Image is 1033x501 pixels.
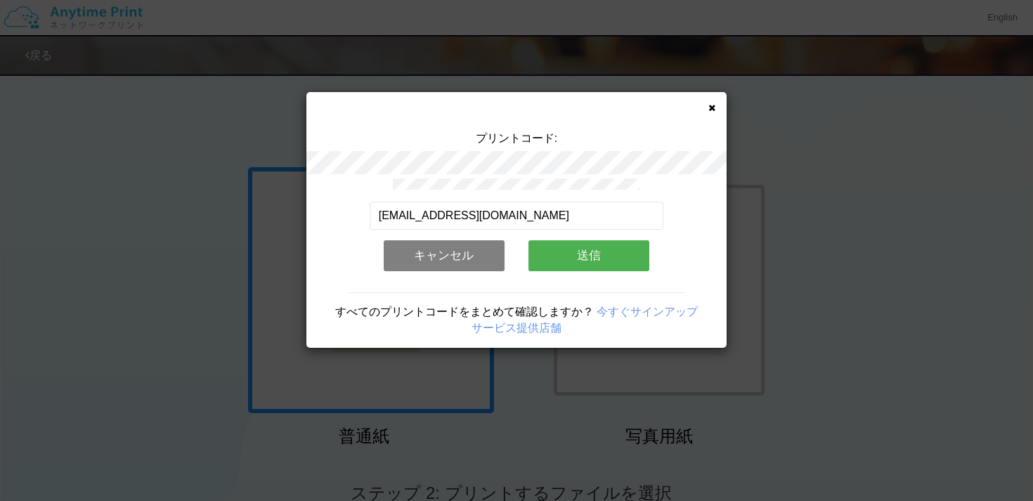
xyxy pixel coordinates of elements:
[476,132,557,144] span: プリントコード:
[384,240,505,271] button: キャンセル
[528,240,649,271] button: 送信
[472,322,561,334] a: サービス提供店舗
[597,306,698,318] a: 今すぐサインアップ
[370,202,664,230] input: メールアドレス
[335,306,594,318] span: すべてのプリントコードをまとめて確認しますか？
